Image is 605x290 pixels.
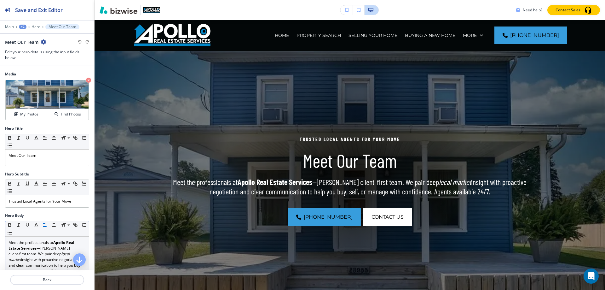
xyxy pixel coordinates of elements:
button: Hero [32,25,40,29]
button: +2 [19,25,26,29]
h2: Hero Subtitle [5,171,29,177]
p: PROPERTY SEARCH [297,32,341,38]
p: BUYING A NEW HOME [405,32,455,38]
p: Meet the professionals at —[PERSON_NAME] client‑first team. We pair deep insight with proactive n... [9,240,86,280]
p: Meet Our Team [49,25,76,29]
p: Trusted Local Agents for Your Move [168,135,531,143]
p: HOME [275,32,289,38]
p: Contact Sales [556,7,580,13]
p: Back [11,277,84,283]
img: Bizwise Logo [100,6,137,14]
span: CONTACT US [372,213,404,221]
p: More [463,32,477,38]
span: [PHONE_NUMBER] [510,32,559,39]
div: Open Intercom Messenger [584,269,599,284]
p: Meet Our Team [9,153,86,158]
h2: Save and Exit Editor [15,6,63,14]
h3: Edit your hero details using the input fields below [5,49,89,61]
h4: My Photos [20,111,38,117]
span: [PHONE_NUMBER] [304,213,353,221]
strong: Apollo Real Estate Services [238,177,312,186]
p: Meet Our Team [168,149,531,172]
strong: Apollo Real Estate Services [9,240,75,251]
h2: Media [5,71,89,77]
h3: Need help? [523,7,542,13]
h2: Meet Our Team [5,39,38,45]
p: Trusted Local Agents for Your Move [9,198,86,204]
div: My PhotosFind Photos [5,80,89,121]
button: Back [10,275,84,285]
p: SELLING YOUR HOME [349,32,397,38]
p: Meet the professionals at —[PERSON_NAME] client‑first team. We pair deep insight with proactive n... [168,177,531,196]
button: CONTACT US [363,208,412,226]
img: Your Logo [143,7,160,13]
h2: Hero Title [5,126,23,131]
button: My Photos [6,109,47,120]
button: Contact Sales [547,5,600,15]
em: local market [9,251,71,262]
img: Apollo Real Estate Services [132,22,212,48]
button: Find Photos [47,109,89,120]
em: local market [439,177,471,186]
h4: Find Photos [61,111,81,117]
button: Meet Our Team [45,24,79,29]
a: [PHONE_NUMBER] [288,208,361,226]
a: [PHONE_NUMBER] [494,27,567,44]
h2: Hero Body [5,213,24,218]
button: Main [5,25,14,29]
